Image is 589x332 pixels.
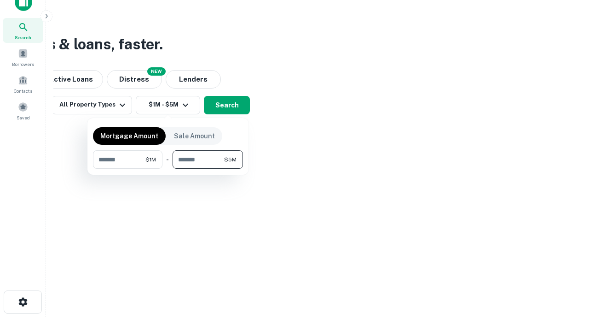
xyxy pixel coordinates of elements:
[166,150,169,169] div: -
[174,131,215,141] p: Sale Amount
[145,155,156,164] span: $1M
[100,131,158,141] p: Mortgage Amount
[543,258,589,302] iframe: Chat Widget
[224,155,237,164] span: $5M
